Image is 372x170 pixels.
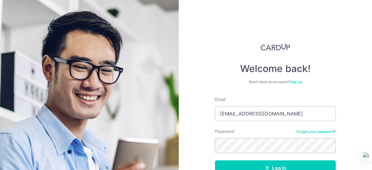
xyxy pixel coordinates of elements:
[215,106,336,121] input: Enter your Email
[215,128,234,134] label: Password
[297,129,336,134] a: Forgot your password?
[261,43,290,51] img: CardUp Logo
[215,80,336,84] div: Don’t have an account?
[290,80,302,84] a: Sign up
[215,63,336,75] h4: Welcome back!
[215,96,225,102] label: Email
